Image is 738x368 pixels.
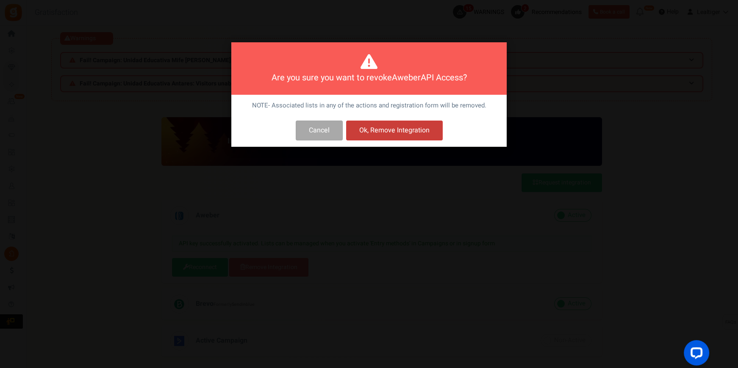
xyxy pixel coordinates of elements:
[346,121,443,140] button: Ok, Remove Integration
[244,101,494,110] p: NOTE- Associated lists in any of the actions and registration form will be removed.
[242,72,496,84] h4: Are you sure you want to revoke API Access?
[392,71,421,84] span: Aweber
[296,121,343,140] button: Cancel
